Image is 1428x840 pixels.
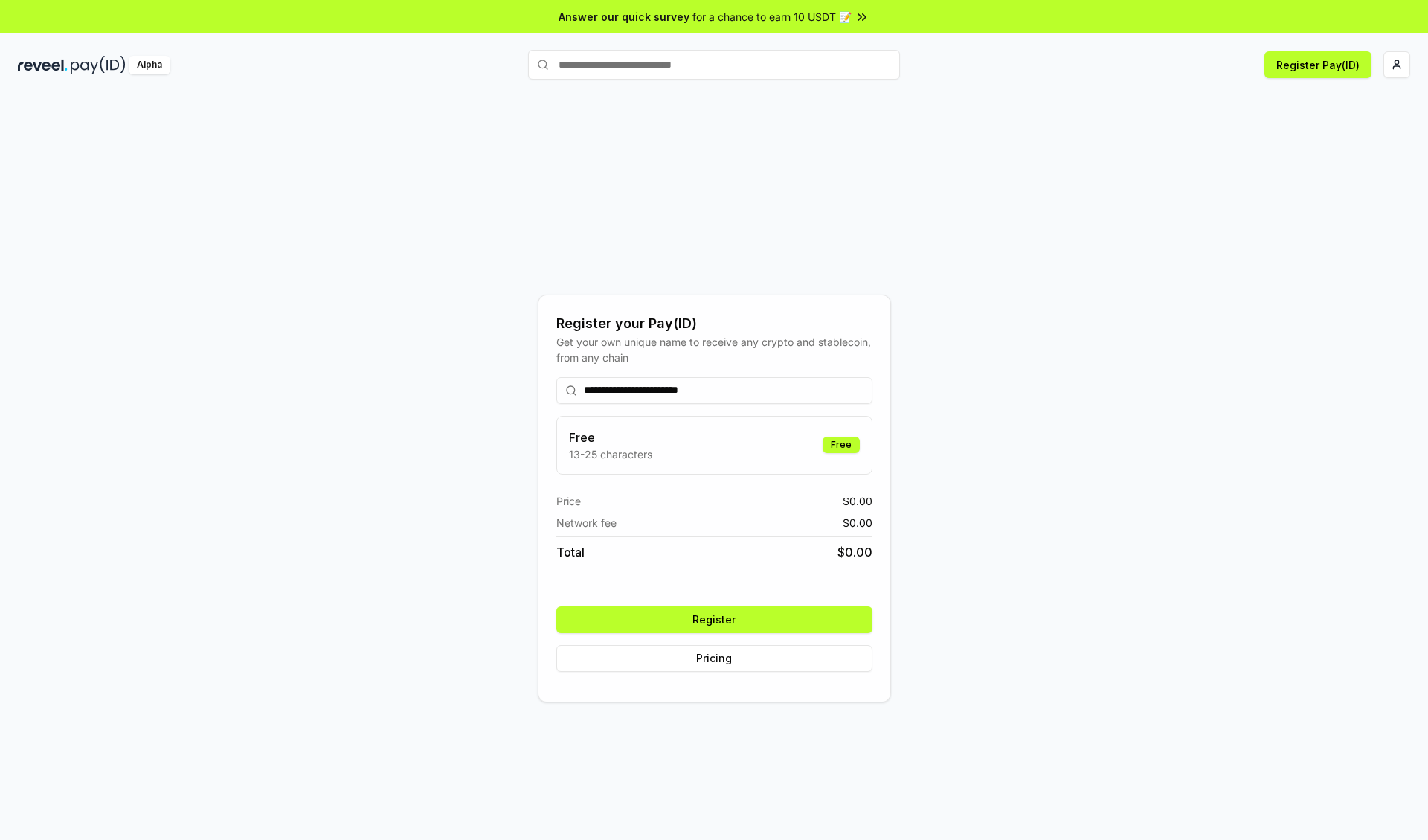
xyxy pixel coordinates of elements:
[692,9,852,25] span: for a chance to earn 10 USDT 📝
[569,429,652,446] h3: Free
[556,645,872,672] button: Pricing
[843,515,872,530] span: $ 0.00
[837,543,872,561] span: $ 0.00
[129,56,170,74] div: Alpha
[556,493,581,509] span: Price
[556,334,872,365] div: Get your own unique name to receive any crypto and stablecoin, from any chain
[843,493,872,509] span: $ 0.00
[556,313,872,334] div: Register your Pay(ID)
[556,543,585,561] span: Total
[71,56,126,74] img: pay_id
[556,515,617,530] span: Network fee
[569,446,652,462] p: 13-25 characters
[1264,51,1371,78] button: Register Pay(ID)
[823,437,860,453] div: Free
[18,56,68,74] img: reveel_dark
[556,606,872,633] button: Register
[559,9,689,25] span: Answer our quick survey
